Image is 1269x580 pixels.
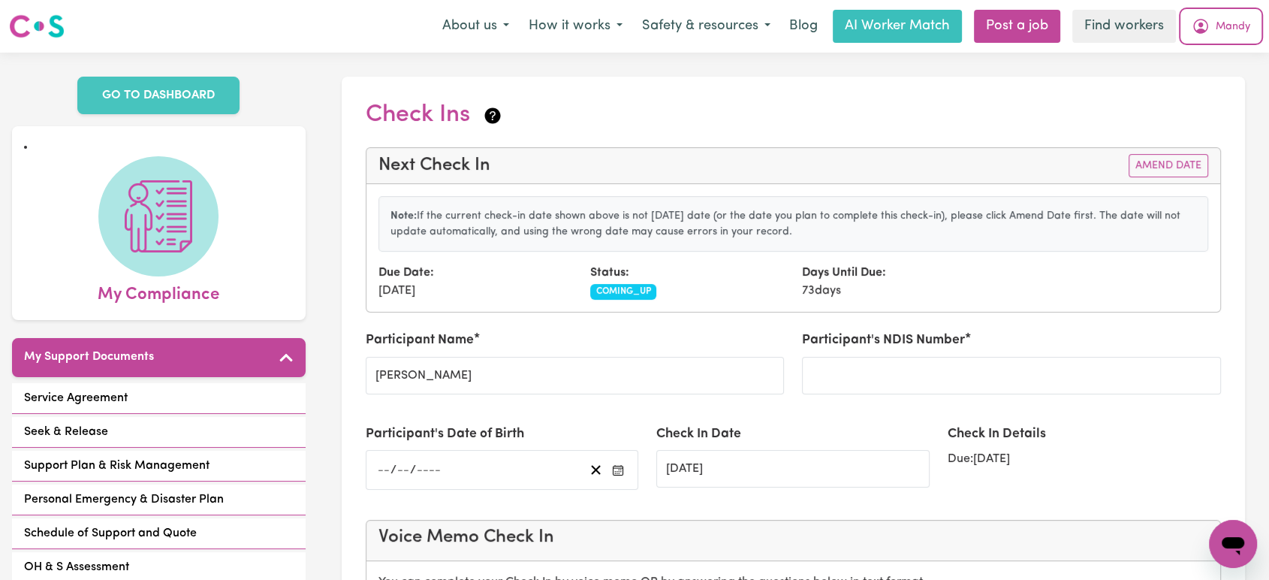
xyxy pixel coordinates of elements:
input: ---- [416,460,442,480]
h4: Next Check In [378,155,490,177]
button: My Account [1182,11,1260,42]
span: / [390,464,396,477]
strong: Days Until Due: [802,267,886,279]
span: My Compliance [98,276,219,308]
div: [DATE] [369,264,581,300]
a: Personal Emergency & Disaster Plan [12,485,306,515]
a: GO TO DASHBOARD [77,77,240,114]
a: AI Worker Match [833,10,962,43]
button: Amend Date [1129,154,1208,177]
a: My Compliance [24,156,294,308]
span: Service Agreement [24,389,128,407]
span: COMING_UP [590,284,657,299]
h5: My Support Documents [24,350,154,364]
a: Service Agreement [12,383,306,414]
a: Blog [780,10,827,43]
span: Schedule of Support and Quote [24,524,197,542]
button: My Support Documents [12,338,306,377]
img: Careseekers logo [9,13,65,40]
button: About us [433,11,519,42]
strong: Status: [590,267,629,279]
span: / [410,464,416,477]
button: How it works [519,11,632,42]
div: 73 days [793,264,1005,300]
div: Due: [DATE] [948,450,1221,468]
label: Check In Date [656,424,741,444]
p: If the current check-in date shown above is not [DATE] date (or the date you plan to complete thi... [390,208,1197,240]
input: -- [377,460,390,480]
a: Careseekers logo [9,9,65,44]
strong: Note: [390,210,417,222]
a: Schedule of Support and Quote [12,518,306,549]
iframe: Button to launch messaging window [1209,520,1257,568]
span: OH & S Assessment [24,558,129,576]
label: Check In Details [948,424,1046,444]
span: Support Plan & Risk Management [24,457,209,475]
input: -- [396,460,410,480]
label: Participant Name [366,331,474,350]
a: Find workers [1072,10,1176,43]
label: Participant's NDIS Number [802,331,965,350]
strong: Due Date: [378,267,434,279]
span: Personal Emergency & Disaster Plan [24,491,224,509]
a: Post a job [974,10,1060,43]
a: Seek & Release [12,417,306,448]
label: Participant's Date of Birth [366,424,524,444]
h2: Check Ins [366,101,503,129]
span: Seek & Release [24,423,108,441]
a: Support Plan & Risk Management [12,451,306,482]
span: Mandy [1216,19,1250,35]
button: Safety & resources [632,11,780,42]
h4: Voice Memo Check In [378,527,1209,548]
